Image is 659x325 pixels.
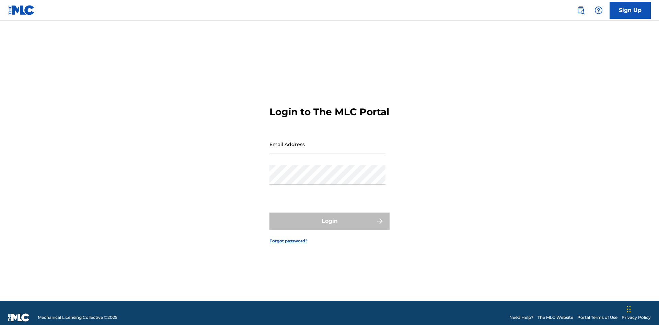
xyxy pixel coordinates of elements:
img: MLC Logo [8,5,35,15]
img: search [577,6,585,14]
iframe: Chat Widget [625,292,659,325]
div: Help [592,3,605,17]
h3: Login to The MLC Portal [269,106,389,118]
a: The MLC Website [537,314,573,321]
a: Privacy Policy [622,314,651,321]
a: Public Search [574,3,588,17]
div: Drag [627,299,631,320]
a: Sign Up [610,2,651,19]
a: Portal Terms of Use [577,314,617,321]
a: Forgot password? [269,238,308,244]
a: Need Help? [509,314,533,321]
img: logo [8,313,30,322]
span: Mechanical Licensing Collective © 2025 [38,314,117,321]
img: help [594,6,603,14]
